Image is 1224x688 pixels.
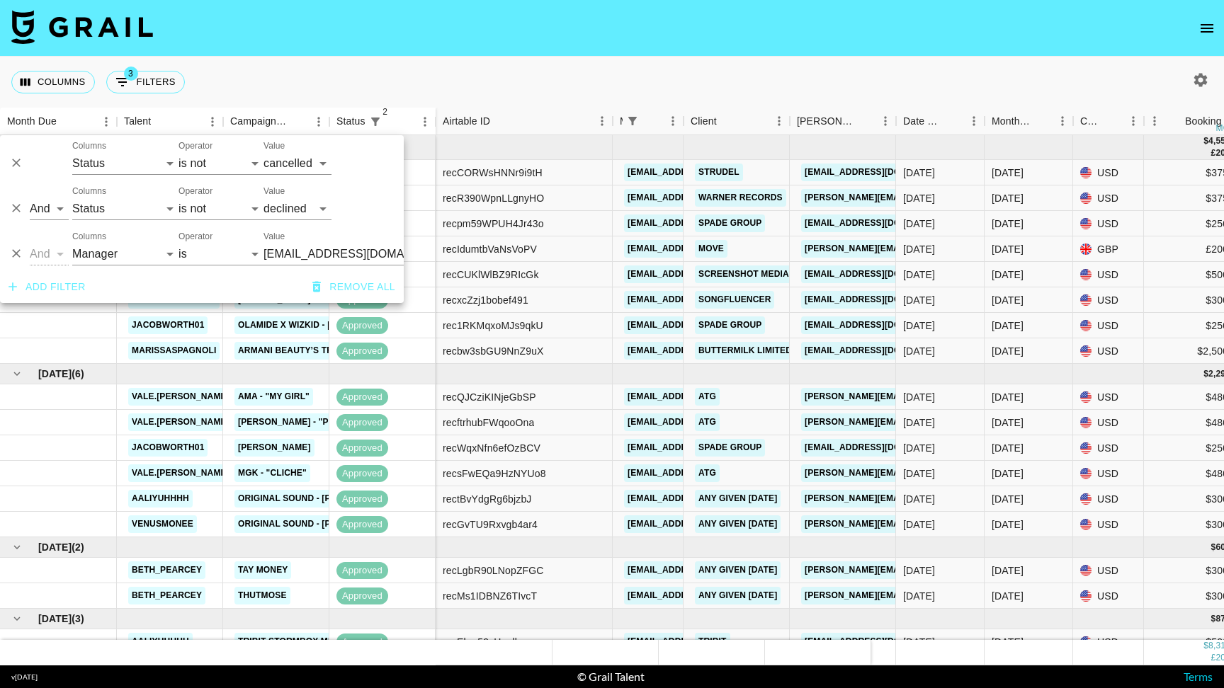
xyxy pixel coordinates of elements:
[336,518,388,532] span: approved
[801,240,1032,258] a: [PERSON_NAME][EMAIL_ADDRESS][DOMAIN_NAME]
[124,67,138,81] span: 3
[1211,541,1216,554] div: $
[378,105,392,119] span: 2
[695,633,730,650] a: Tribit
[624,388,783,406] a: [EMAIL_ADDRESS][DOMAIN_NAME]
[7,364,27,384] button: hide children
[624,316,783,334] a: [EMAIL_ADDRESS][DOMAIN_NAME]
[443,108,490,135] div: Airtable ID
[1073,287,1144,313] div: USD
[234,342,402,360] a: Armani Beauty’s Trend Program
[443,319,543,333] div: rec1RKMqxoMJs9qkU
[801,464,1032,482] a: [PERSON_NAME][EMAIL_ADDRESS][DOMAIN_NAME]
[992,166,1024,180] div: May '25
[38,540,72,554] span: [DATE]
[1193,14,1221,42] button: open drawer
[7,108,57,135] div: Month Due
[128,388,233,406] a: vale.[PERSON_NAME]
[443,242,537,256] div: recIdumtbVaNsVoPV
[695,214,765,232] a: Spade Group
[624,214,783,232] a: [EMAIL_ADDRESS][DOMAIN_NAME]
[903,589,935,603] div: 7/21/2025
[801,515,1032,533] a: [PERSON_NAME][EMAIL_ADDRESS][DOMAIN_NAME]
[202,111,223,132] button: Menu
[1073,461,1144,486] div: USD
[695,342,795,360] a: Buttermilk Limited
[1073,410,1144,435] div: USD
[790,108,896,135] div: Booker
[624,413,783,431] a: [EMAIL_ADDRESS][DOMAIN_NAME]
[30,243,69,265] select: Logic operator
[896,108,985,135] div: Date Created
[1073,384,1144,410] div: USD
[695,189,786,207] a: Warner Records
[624,265,783,283] a: [EMAIL_ADDRESS][DOMAIN_NAME]
[624,587,783,604] a: [EMAIL_ADDRESS][DOMAIN_NAME]
[855,111,875,131] button: Sort
[1144,110,1165,132] button: Menu
[695,587,781,604] a: Any given [DATE]
[336,416,388,430] span: approved
[336,493,388,506] span: approved
[1032,111,1052,131] button: Sort
[7,609,27,629] button: hide children
[1073,486,1144,512] div: USD
[6,197,27,219] button: Delete
[128,633,193,650] a: aaliyuhhhh
[72,140,106,152] label: Columns
[695,515,781,533] a: Any given [DATE]
[624,439,783,457] a: [EMAIL_ADDRESS][DOMAIN_NAME]
[1103,111,1123,131] button: Sort
[443,441,540,455] div: recWqxNfn6efOzBCV
[307,274,401,300] button: Remove all
[263,140,285,152] label: Value
[963,110,985,132] button: Menu
[414,111,436,132] button: Menu
[1203,641,1208,653] div: $
[624,240,783,258] a: [EMAIL_ADDRESS][DOMAIN_NAME]
[875,110,896,132] button: Menu
[992,415,1024,430] div: Jun '25
[443,268,539,282] div: recCUKlWlBZ9RIcGk
[38,612,72,626] span: [DATE]
[903,415,935,430] div: 5/30/2025
[234,515,398,533] a: original sound - [PERSON_NAME]
[624,342,783,360] a: [EMAIL_ADDRESS][DOMAIN_NAME]
[992,191,1024,205] div: May '25
[903,635,935,649] div: 7/22/2025
[684,108,790,135] div: Client
[11,672,38,682] div: v [DATE]
[1080,108,1103,135] div: Currency
[234,388,313,406] a: Ama - "My Girl"
[1123,110,1144,132] button: Menu
[117,108,223,135] div: Talent
[329,108,436,135] div: Status
[985,108,1073,135] div: Month Due
[801,633,960,650] a: [EMAIL_ADDRESS][DOMAIN_NAME]
[6,243,27,264] button: Delete
[992,108,1032,135] div: Month Due
[695,439,765,457] a: Spade Group
[443,635,528,649] div: recEhyr59sHanlkxr
[1211,653,1216,665] div: £
[443,492,532,506] div: rectBvYdgRg6bjzbJ
[1073,629,1144,655] div: USD
[178,231,212,243] label: Operator
[1184,670,1213,683] a: Terms
[336,391,388,404] span: approved
[128,413,233,431] a: vale.[PERSON_NAME]
[1203,368,1208,380] div: $
[695,240,727,258] a: MOVE
[1073,262,1144,287] div: USD
[903,441,935,455] div: 6/16/2025
[624,561,783,579] a: [EMAIL_ADDRESS][DOMAIN_NAME]
[624,515,783,533] a: [EMAIL_ADDRESS][DOMAIN_NAME]
[992,242,1024,256] div: May '25
[336,108,365,135] div: Status
[992,635,1024,649] div: Aug '25
[695,291,774,309] a: Songfluencer
[385,112,405,132] button: Sort
[624,490,783,508] a: [EMAIL_ADDRESS][DOMAIN_NAME]
[11,71,95,93] button: Select columns
[903,390,935,404] div: 5/29/2025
